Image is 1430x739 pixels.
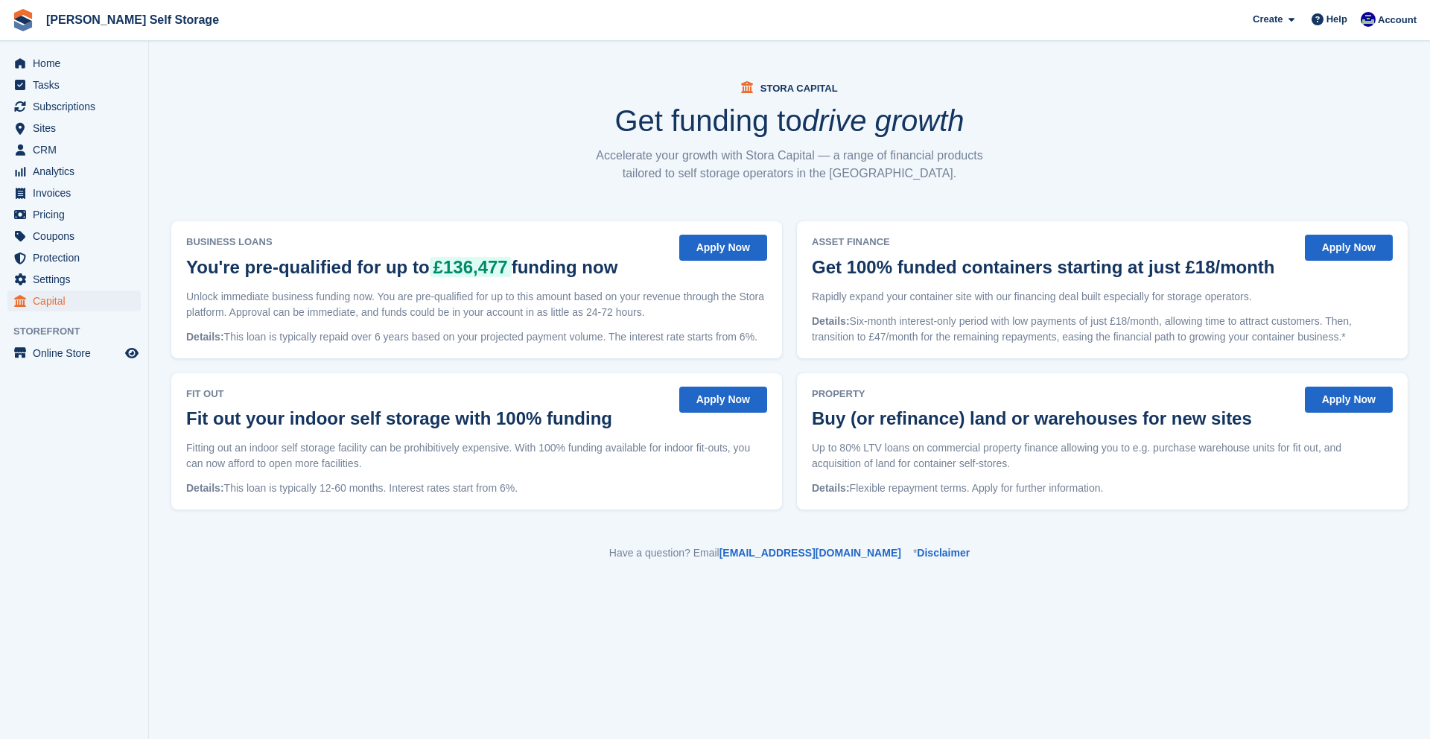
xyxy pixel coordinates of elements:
[7,74,141,95] a: menu
[186,329,767,345] p: This loan is typically repaid over 6 years based on your projected payment volume. The interest r...
[33,183,122,203] span: Invoices
[614,106,964,136] h1: Get funding to
[812,235,1282,250] span: Asset Finance
[186,235,625,250] span: Business Loans
[33,269,122,290] span: Settings
[812,480,1393,496] p: Flexible repayment terms. Apply for further information.
[1361,12,1376,27] img: Justin Farthing
[7,226,141,247] a: menu
[1253,12,1283,27] span: Create
[1378,13,1417,28] span: Account
[588,147,991,183] p: Accelerate your growth with Stora Capital — a range of financial products tailored to self storag...
[430,257,512,277] span: £136,477
[7,247,141,268] a: menu
[33,291,122,311] span: Capital
[33,74,122,95] span: Tasks
[812,315,850,327] span: Details:
[802,104,965,137] i: drive growth
[33,118,122,139] span: Sites
[760,83,838,94] span: Stora Capital
[33,53,122,74] span: Home
[812,387,1259,402] span: Property
[33,139,122,160] span: CRM
[917,547,970,559] a: Disclaimer
[123,344,141,362] a: Preview store
[13,324,148,339] span: Storefront
[1305,387,1393,413] button: Apply Now
[186,440,767,472] p: Fitting out an indoor self storage facility can be prohibitively expensive. With 100% funding ava...
[7,291,141,311] a: menu
[33,96,122,117] span: Subscriptions
[186,482,224,494] span: Details:
[7,269,141,290] a: menu
[679,235,767,261] button: Apply Now
[812,408,1252,428] h2: Buy (or refinance) land or warehouses for new sites
[186,257,617,277] h2: You're pre-qualified for up to funding now
[33,204,122,225] span: Pricing
[1326,12,1347,27] span: Help
[33,343,122,364] span: Online Store
[33,226,122,247] span: Coupons
[186,387,620,402] span: Fit Out
[812,314,1393,345] p: Six-month interest-only period with low payments of just £18/month, allowing time to attract cust...
[812,440,1393,472] p: Up to 80% LTV loans on commercial property finance allowing you to e.g. purchase warehouse units ...
[812,482,850,494] span: Details:
[719,547,901,559] a: [EMAIL_ADDRESS][DOMAIN_NAME]
[1305,235,1393,261] button: Apply Now
[7,183,141,203] a: menu
[12,9,34,31] img: stora-icon-8386f47178a22dfd0bd8f6a31ec36ba5ce8667c1dd55bd0f319d3a0aa187defe.svg
[186,480,767,496] p: This loan is typically 12-60 months. Interest rates start from 6%.
[7,96,141,117] a: menu
[7,118,141,139] a: menu
[186,408,612,428] h2: Fit out your indoor self storage with 100% funding
[171,545,1408,561] p: Have a question? Email *
[186,331,224,343] span: Details:
[812,289,1393,305] p: Rapidly expand your container site with our financing deal built especially for storage operators.
[812,257,1274,277] h2: Get 100% funded containers starting at just £18/month
[33,161,122,182] span: Analytics
[7,343,141,364] a: menu
[186,289,767,320] p: Unlock immediate business funding now. You are pre-qualified for up to this amount based on your ...
[679,387,767,413] button: Apply Now
[7,139,141,160] a: menu
[7,161,141,182] a: menu
[7,53,141,74] a: menu
[7,204,141,225] a: menu
[40,7,225,32] a: [PERSON_NAME] Self Storage
[33,247,122,268] span: Protection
